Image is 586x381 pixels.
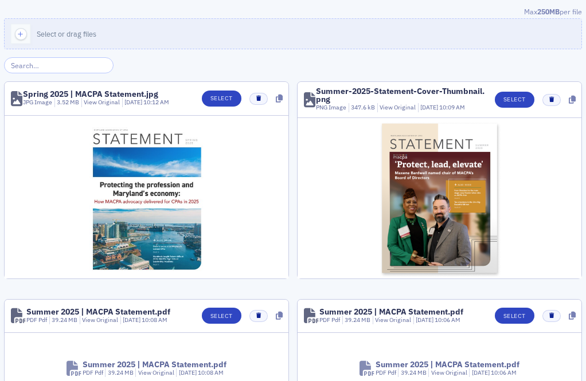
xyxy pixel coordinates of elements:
[143,98,169,106] span: 10:12 AM
[123,316,142,324] span: [DATE]
[37,29,96,38] span: Select or drag files
[26,308,170,316] div: Summer 2025 | MACPA Statement.pdf
[202,308,241,324] button: Select
[376,368,396,378] div: PDF Pdf
[319,308,463,316] div: Summer 2025 | MACPA Statement.pdf
[202,91,241,107] button: Select
[4,57,114,73] input: Search…
[439,103,465,111] span: 10:09 AM
[491,368,517,376] span: 10:06 AM
[54,98,80,107] div: 3.52 MB
[4,6,582,19] div: Max per file
[316,103,346,112] div: PNG Image
[83,360,226,368] div: Summer 2025 | MACPA Statement.pdf
[431,368,467,376] a: View Original
[23,98,52,107] div: JPG Image
[23,90,158,98] div: Spring 2025 | MACPA Statement.jpg
[398,368,427,378] div: 39.24 MB
[375,316,411,324] a: View Original
[495,92,534,108] button: Select
[82,316,118,324] a: View Original
[380,103,416,111] a: View Original
[537,7,560,16] span: 250MB
[495,308,534,324] button: Select
[179,368,198,376] span: [DATE]
[472,368,491,376] span: [DATE]
[124,98,143,106] span: [DATE]
[138,368,174,376] a: View Original
[316,87,487,103] div: Summer-2025-Statement-Cover-Thumbnail.png
[142,316,167,324] span: 10:08 AM
[4,18,582,49] button: Select or drag files
[319,316,340,325] div: PDF Pdf
[105,368,134,378] div: 39.24 MB
[349,103,376,112] div: 347.6 kB
[420,103,439,111] span: [DATE]
[416,316,435,324] span: [DATE]
[83,368,103,378] div: PDF Pdf
[49,316,78,325] div: 39.24 MB
[376,360,519,368] div: Summer 2025 | MACPA Statement.pdf
[84,98,120,106] a: View Original
[26,316,47,325] div: PDF Pdf
[198,368,224,376] span: 10:08 AM
[435,316,460,324] span: 10:06 AM
[342,316,371,325] div: 39.24 MB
